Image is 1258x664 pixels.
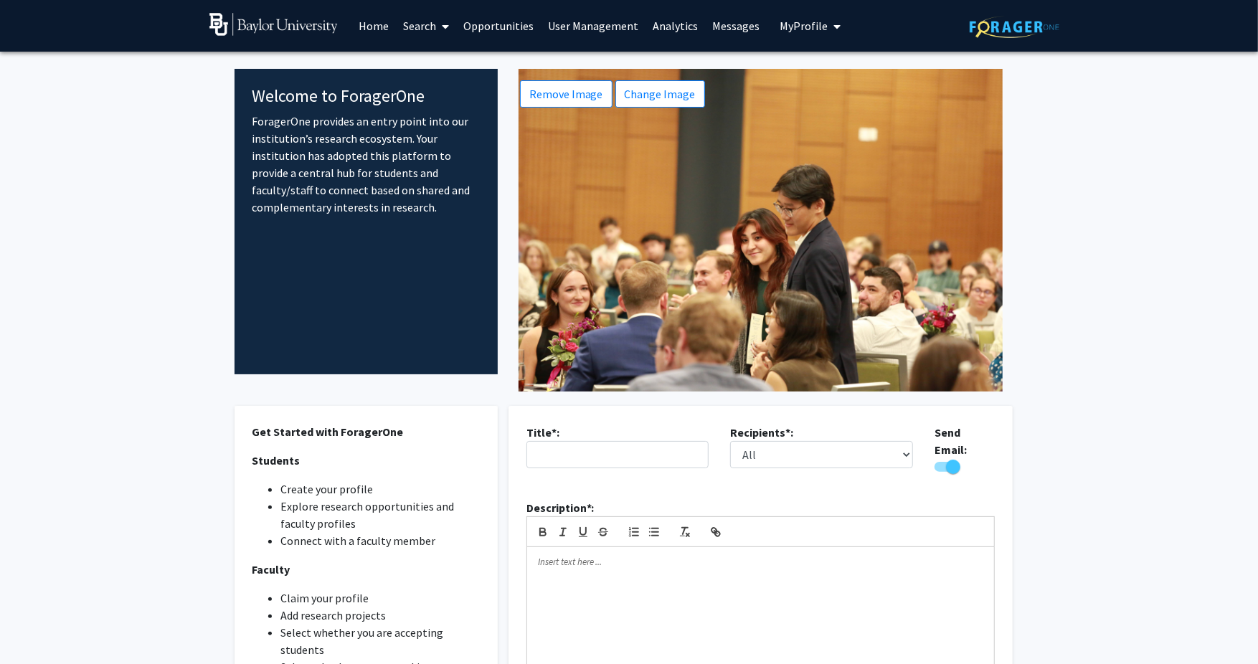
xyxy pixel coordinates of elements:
[615,80,705,108] button: Change Image
[280,480,481,498] li: Create your profile
[520,80,613,108] button: Remove Image
[252,562,290,577] strong: Faculty
[541,1,646,51] a: User Management
[935,458,995,476] div: Toggle
[252,86,481,107] h4: Welcome to ForagerOne
[280,624,481,658] li: Select whether you are accepting students
[970,16,1059,38] img: ForagerOne Logo
[252,425,403,439] strong: Get Started with ForagerOne
[780,19,828,33] span: My Profile
[280,498,481,532] li: Explore research opportunities and faculty profiles
[526,501,595,515] b: Description*:
[280,532,481,549] li: Connect with a faculty member
[457,1,541,51] a: Opportunities
[11,599,61,653] iframe: Chat
[280,589,481,607] li: Claim your profile
[646,1,706,51] a: Analytics
[519,69,1003,392] img: Cover Image
[209,13,338,36] img: Baylor University Logo
[352,1,397,51] a: Home
[252,113,481,216] p: ForagerOne provides an entry point into our institution’s research ecosystem. Your institution ha...
[935,425,967,457] b: Send Email:
[280,607,481,624] li: Add research projects
[706,1,767,51] a: Messages
[526,425,559,440] b: Title*:
[730,425,793,440] b: Recipients*:
[252,453,300,468] strong: Students
[397,1,457,51] a: Search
